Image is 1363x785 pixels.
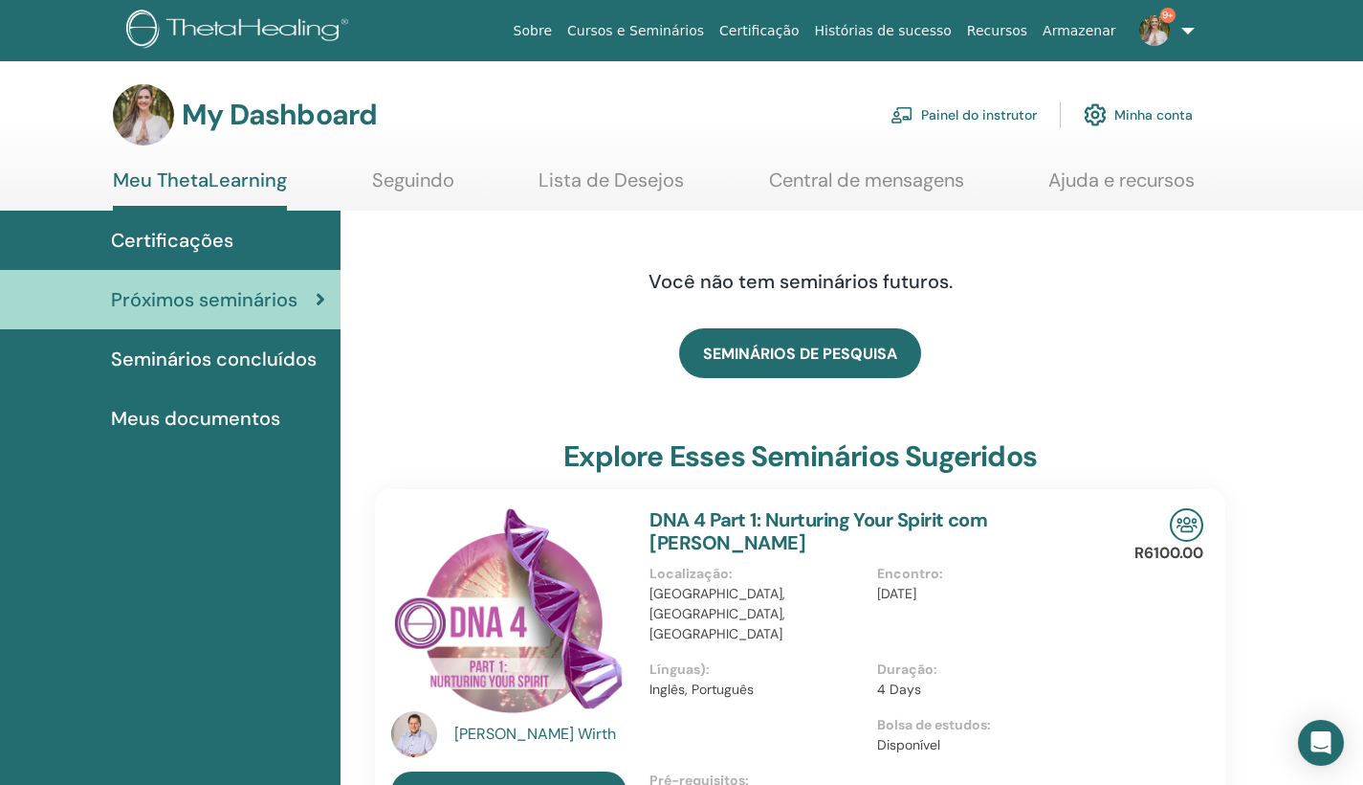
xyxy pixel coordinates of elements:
[563,439,1037,474] h3: Explore esses seminários sugeridos
[391,711,437,757] img: default.jpg
[111,285,297,314] span: Próximos seminários
[877,584,1092,604] p: [DATE]
[111,226,233,255] span: Certificações
[807,13,959,49] a: Histórias de sucesso
[649,660,865,680] p: Línguas) :
[454,723,631,746] a: [PERSON_NAME] Wirth
[877,715,1092,735] p: Bolsa de estudos :
[1160,8,1176,23] span: 9+
[649,680,865,700] p: Inglês, Português
[703,344,897,364] span: SEMINÁRIOS DE PESQUISA
[877,564,1092,584] p: Encontro :
[1084,99,1107,131] img: cog.svg
[890,106,913,123] img: chalkboard-teacher.svg
[679,328,921,378] a: SEMINÁRIOS DE PESQUISA
[649,584,865,644] p: [GEOGRAPHIC_DATA], [GEOGRAPHIC_DATA], [GEOGRAPHIC_DATA]
[372,168,454,206] a: Seguindo
[126,10,355,53] img: logo.png
[1134,542,1203,565] p: R6100.00
[877,680,1092,700] p: 4 Days
[499,270,1102,293] h4: Você não tem seminários futuros.
[769,168,964,206] a: Central de mensagens
[113,84,174,146] img: default.jpg
[506,13,560,49] a: Sobre
[959,13,1035,49] a: Recursos
[1084,94,1193,136] a: Minha conta
[877,735,1092,755] p: Disponível
[539,168,684,206] a: Lista de Desejos
[712,13,806,49] a: Certificação
[111,345,317,373] span: Seminários concluídos
[1048,168,1195,206] a: Ajuda e recursos
[113,168,287,211] a: Meu ThetaLearning
[649,564,865,584] p: Localização :
[649,507,987,555] a: DNA 4 Part 1: Nurturing Your Spirit com [PERSON_NAME]
[890,94,1037,136] a: Painel do instrutor
[877,660,1092,680] p: Duração :
[1170,508,1203,542] img: In-Person Seminar
[560,13,712,49] a: Cursos e Seminários
[111,404,280,433] span: Meus documentos
[1298,720,1344,766] div: Open Intercom Messenger
[391,508,627,717] img: DNA 4 Part 1: Nurturing Your Spirit
[182,98,377,132] h3: My Dashboard
[1139,15,1170,46] img: default.jpg
[1035,13,1123,49] a: Armazenar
